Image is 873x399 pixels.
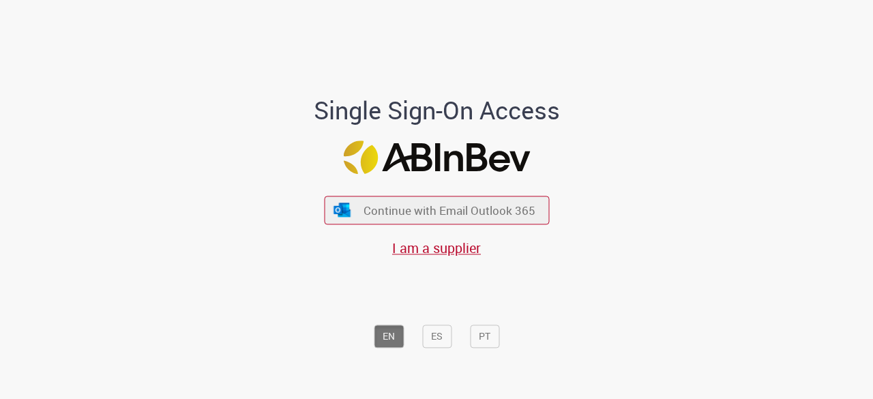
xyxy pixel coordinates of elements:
[324,196,549,224] button: ícone Azure/Microsoft 360 Continue with Email Outlook 365
[333,203,352,217] img: ícone Azure/Microsoft 360
[343,141,530,174] img: Logo ABInBev
[248,98,626,125] h1: Single Sign-On Access
[470,325,499,349] button: PT
[392,239,481,257] a: I am a supplier
[422,325,452,349] button: ES
[374,325,404,349] button: EN
[364,203,535,218] span: Continue with Email Outlook 365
